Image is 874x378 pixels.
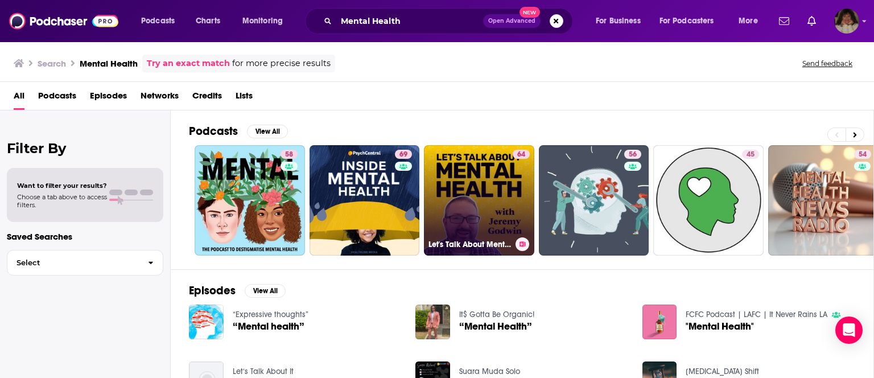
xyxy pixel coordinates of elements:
[859,149,867,161] span: 54
[539,145,649,256] a: 56
[285,149,293,161] span: 58
[774,11,794,31] a: Show notifications dropdown
[629,149,637,161] span: 56
[233,322,304,331] a: “Mental health”
[189,283,236,298] h2: Episodes
[520,7,540,18] span: New
[189,124,288,138] a: PodcastsView All
[233,310,308,319] a: “Expressive thoughts”
[428,240,511,249] h3: Let's Talk About Mental Health
[424,145,534,256] a: 64Let's Talk About Mental Health
[596,13,641,29] span: For Business
[642,305,677,339] img: "Mental Health"
[141,87,179,110] a: Networks
[488,18,535,24] span: Open Advanced
[652,12,731,30] button: open menu
[17,182,107,190] span: Want to filter your results?
[189,124,238,138] h2: Podcasts
[659,13,714,29] span: For Podcasters
[517,149,525,161] span: 64
[196,13,220,29] span: Charts
[834,9,859,34] img: User Profile
[588,12,655,30] button: open menu
[799,59,856,68] button: Send feedback
[38,58,66,69] h3: Search
[189,283,286,298] a: EpisodesView All
[245,284,286,298] button: View All
[17,193,107,209] span: Choose a tab above to access filters.
[7,259,139,266] span: Select
[232,57,331,70] span: for more precise results
[316,8,584,34] div: Search podcasts, credits, & more...
[459,310,534,319] a: It$ Gotta Be Organic!
[195,145,305,256] a: 58
[7,250,163,276] button: Select
[188,12,227,30] a: Charts
[747,149,755,161] span: 45
[459,367,520,376] a: Suara Muda Solo
[513,150,530,159] a: 64
[80,58,138,69] h3: Mental Health
[686,367,759,376] a: Vertigo Shift
[14,87,24,110] a: All
[834,9,859,34] span: Logged in as angelport
[147,57,230,70] a: Try an exact match
[192,87,222,110] a: Credits
[242,13,283,29] span: Monitoring
[483,14,541,28] button: Open AdvancedNew
[7,231,163,242] p: Saved Searches
[189,305,224,339] img: “Mental health”
[835,317,863,344] div: Open Intercom Messenger
[281,150,298,159] a: 58
[803,11,821,31] a: Show notifications dropdown
[399,149,407,161] span: 69
[7,140,163,157] h2: Filter By
[415,305,450,339] img: “Mental Health”
[834,9,859,34] button: Show profile menu
[133,12,189,30] button: open menu
[686,310,827,319] a: FCFC Podcast | LAFC | It Never Rains LA
[336,12,483,30] input: Search podcasts, credits, & more...
[233,367,294,376] a: Let‘s Talk About It
[247,125,288,138] button: View All
[90,87,127,110] a: Episodes
[731,12,772,30] button: open menu
[624,150,641,159] a: 56
[686,322,754,331] a: "Mental Health"
[653,145,764,256] a: 45
[236,87,253,110] a: Lists
[9,10,118,32] img: Podchaser - Follow, Share and Rate Podcasts
[395,150,412,159] a: 69
[310,145,420,256] a: 69
[38,87,76,110] a: Podcasts
[459,322,532,331] a: “Mental Health”
[739,13,758,29] span: More
[854,150,871,159] a: 54
[742,150,759,159] a: 45
[234,12,298,30] button: open menu
[141,13,175,29] span: Podcasts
